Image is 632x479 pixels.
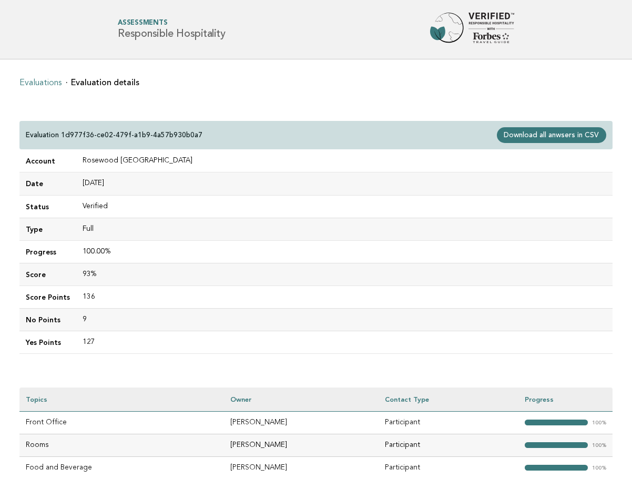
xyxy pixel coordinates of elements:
td: Score Points [19,286,76,308]
h1: Responsible Hospitality [118,20,225,39]
th: Topics [19,388,224,411]
td: [PERSON_NAME] [224,456,379,479]
em: 100% [592,420,606,426]
td: [PERSON_NAME] [224,411,379,434]
th: Owner [224,388,379,411]
em: 100% [592,443,606,449]
td: Date [19,172,76,195]
td: Participant [379,411,518,434]
td: Progress [19,240,76,263]
td: 136 [76,286,613,308]
strong: "> [525,420,588,425]
td: Rooms [19,434,224,456]
td: Participant [379,434,518,456]
strong: "> [525,442,588,448]
td: Front Office [19,411,224,434]
strong: "> [525,465,588,471]
li: Evaluation details [66,78,139,87]
td: Verified [76,195,613,218]
td: Score [19,263,76,286]
img: Forbes Travel Guide [430,13,514,46]
a: Evaluations [19,79,62,87]
em: 100% [592,465,606,471]
td: Food and Beverage [19,456,224,479]
span: Assessments [118,20,225,27]
td: 127 [76,331,613,354]
td: [DATE] [76,172,613,195]
th: Contact Type [379,388,518,411]
td: Yes Points [19,331,76,354]
td: 100.00% [76,240,613,263]
td: [PERSON_NAME] [224,434,379,456]
td: Status [19,195,76,218]
a: Download all anwsers in CSV [497,127,606,143]
td: 9 [76,308,613,331]
td: Type [19,218,76,240]
td: Full [76,218,613,240]
th: Progress [518,388,613,411]
td: Account [19,150,76,172]
td: Participant [379,456,518,479]
td: No Points [19,308,76,331]
td: Rosewood [GEOGRAPHIC_DATA] [76,150,613,172]
td: 93% [76,263,613,286]
p: Evaluation 1d977f36-ce02-479f-a1b9-4a57b930b0a7 [26,130,202,140]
